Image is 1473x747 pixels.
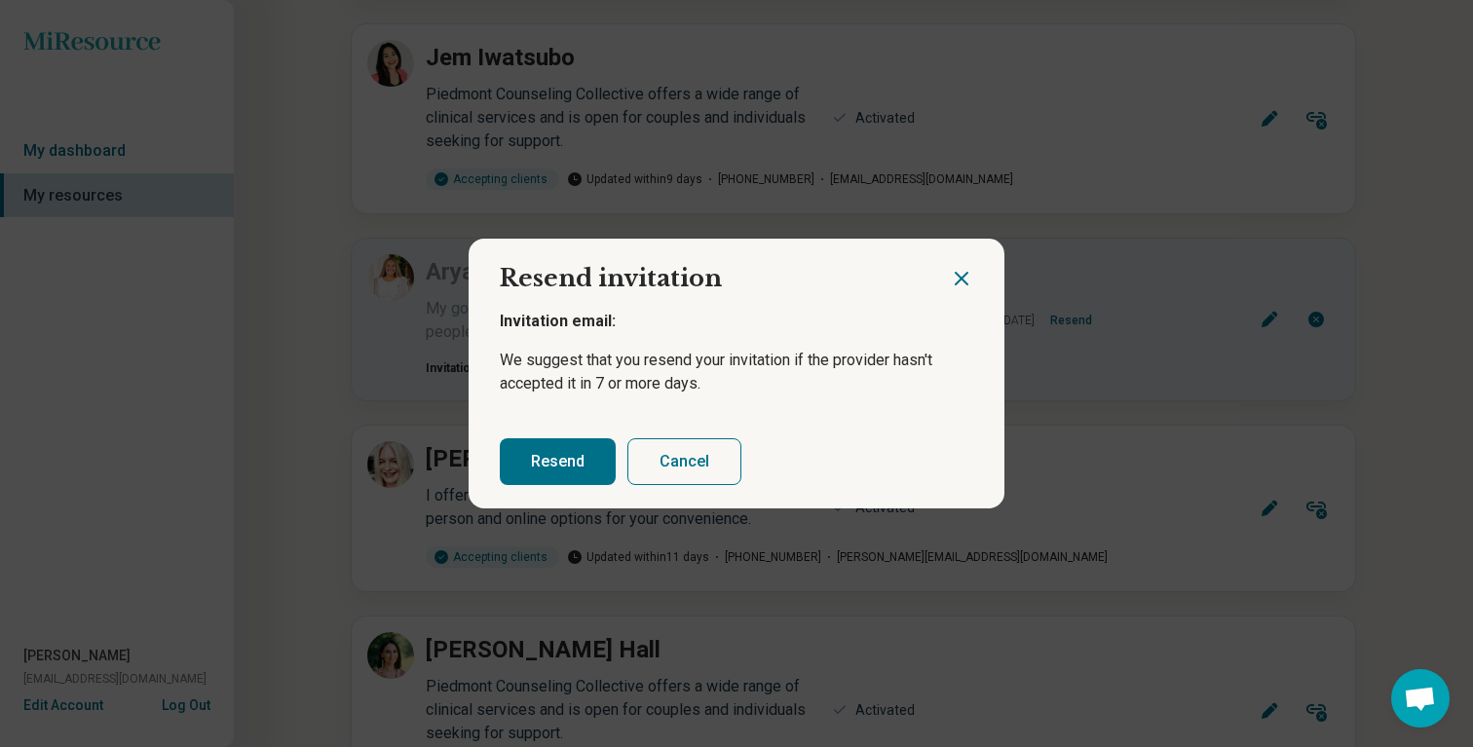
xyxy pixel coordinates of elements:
[950,267,973,290] button: Close dialog
[500,438,616,485] button: Resend
[469,239,950,303] h2: Resend invitation
[500,349,973,395] p: We suggest that you resend your invitation if the provider hasn't accepted it in 7 or more days.
[627,438,741,485] button: Cancel
[500,312,616,330] span: Invitation email:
